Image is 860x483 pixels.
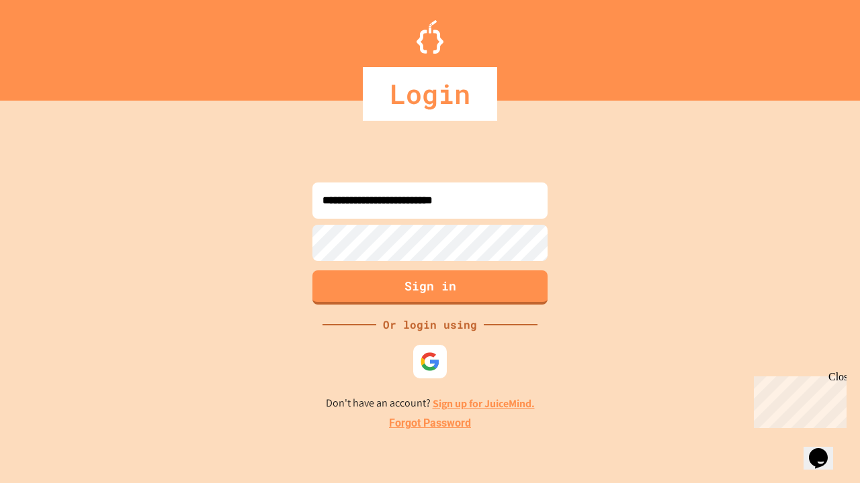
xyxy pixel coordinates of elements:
[5,5,93,85] div: Chat with us now!Close
[312,270,548,305] button: Sign in
[420,352,440,372] img: google-icon.svg
[389,415,471,431] a: Forgot Password
[363,67,497,121] div: Login
[417,20,443,54] img: Logo.svg
[433,396,535,411] a: Sign up for JuiceMind.
[804,429,847,470] iframe: chat widget
[748,371,847,428] iframe: chat widget
[326,395,535,412] p: Don't have an account?
[376,317,484,333] div: Or login using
